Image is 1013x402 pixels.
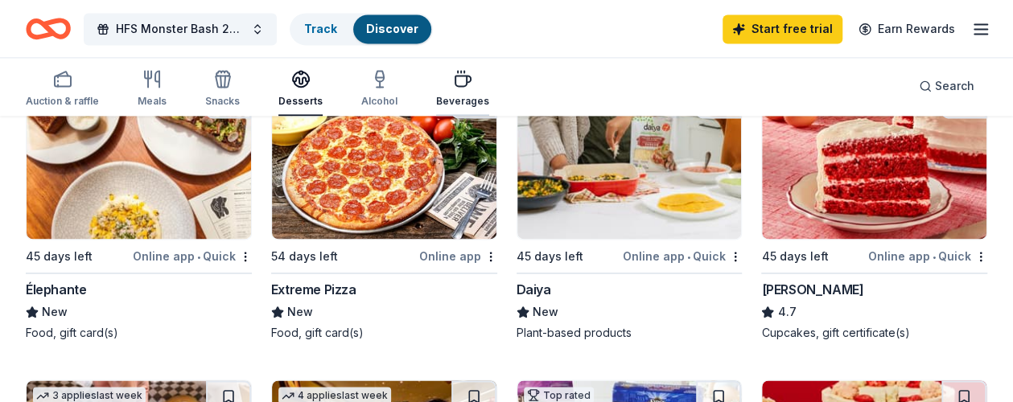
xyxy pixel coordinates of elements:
a: Discover [366,22,418,35]
div: Beverages [436,95,489,108]
span: 4.7 [777,302,796,322]
img: Image for Extreme Pizza [272,86,496,239]
a: Start free trial [723,14,842,43]
span: • [197,250,200,263]
span: Search [935,76,974,96]
div: Daiya [517,280,551,299]
button: Auction & raffle [26,63,99,116]
div: 45 days left [26,247,93,266]
a: Track [304,22,337,35]
div: Online app Quick [868,246,987,266]
button: Snacks [205,63,240,116]
div: 54 days left [271,247,338,266]
div: Extreme Pizza [271,280,356,299]
a: Image for Susie CakesLocal45 days leftOnline app•Quick[PERSON_NAME]4.7Cupcakes, gift certificate(s) [761,85,987,341]
div: Cupcakes, gift certificate(s) [761,325,987,341]
div: 45 days left [761,247,828,266]
img: Image for Daiya [517,86,742,239]
span: New [533,302,558,322]
div: Snacks [205,95,240,108]
div: Auction & raffle [26,95,99,108]
div: Food, gift card(s) [26,325,252,341]
div: Plant-based products [517,325,743,341]
div: Online app Quick [623,246,742,266]
a: Image for Daiya1 applylast week45 days leftOnline app•QuickDaiyaNewPlant-based products [517,85,743,341]
button: Beverages [436,63,489,116]
a: Earn Rewards [849,14,965,43]
div: Élephante [26,280,86,299]
div: Desserts [278,95,323,108]
a: Home [26,10,71,47]
button: HFS Monster Bash 2025 [84,13,277,45]
a: Image for Extreme Pizza54 days leftOnline appExtreme PizzaNewFood, gift card(s) [271,85,497,341]
img: Image for Élephante [27,86,251,239]
div: Meals [138,95,167,108]
button: Desserts [278,63,323,116]
button: Meals [138,63,167,116]
span: • [933,250,936,263]
span: • [687,250,690,263]
div: [PERSON_NAME] [761,280,863,299]
button: Search [906,70,987,102]
img: Image for Susie Cakes [762,86,986,239]
button: TrackDiscover [290,13,433,45]
span: New [42,302,68,322]
div: Online app Quick [133,246,252,266]
a: Image for ÉlephanteLocal45 days leftOnline app•QuickÉlephanteNewFood, gift card(s) [26,85,252,341]
div: Food, gift card(s) [271,325,497,341]
div: Online app [419,246,497,266]
button: Alcohol [361,63,397,116]
span: New [287,302,313,322]
div: 45 days left [517,247,583,266]
span: HFS Monster Bash 2025 [116,19,245,39]
div: Alcohol [361,95,397,108]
